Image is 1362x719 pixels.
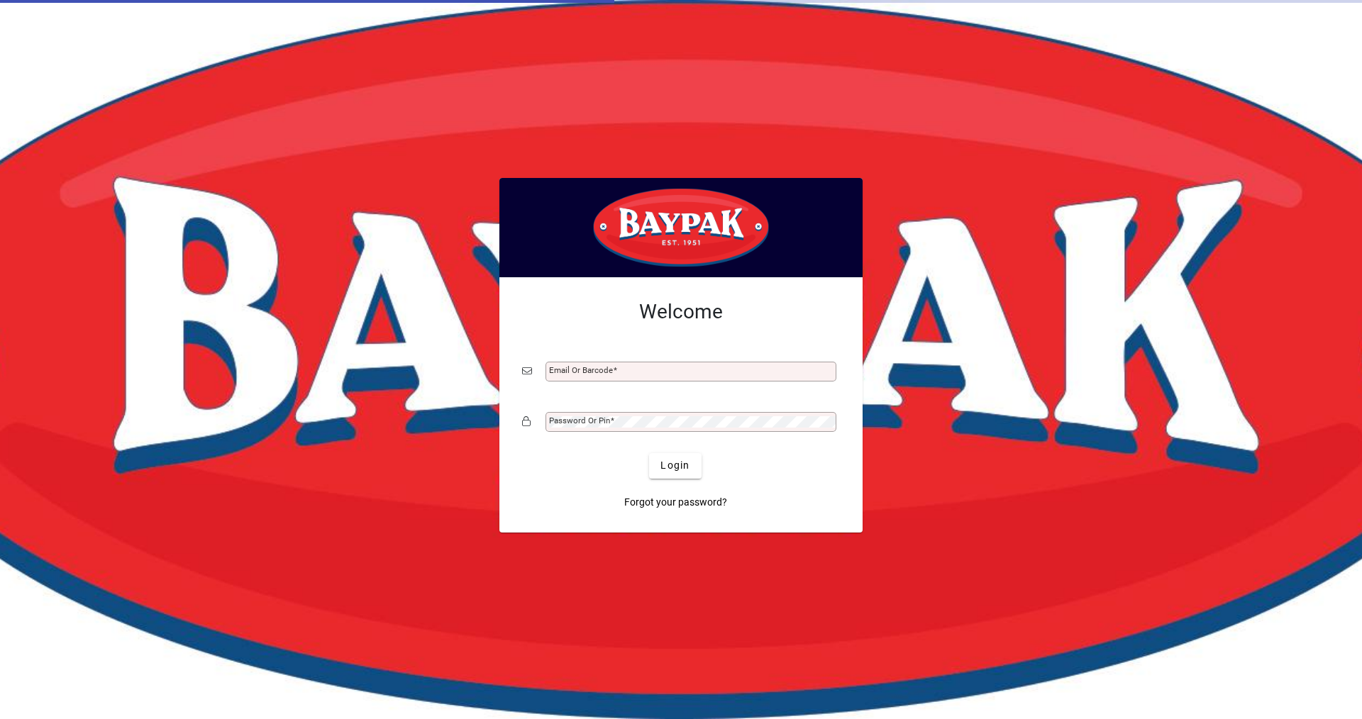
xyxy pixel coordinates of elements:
mat-label: Password or Pin [549,416,610,425]
button: Login [649,453,701,479]
h2: Welcome [522,300,840,324]
mat-label: Email or Barcode [549,365,613,375]
span: Forgot your password? [624,495,727,510]
span: Login [660,458,690,473]
a: Forgot your password? [619,490,733,515]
